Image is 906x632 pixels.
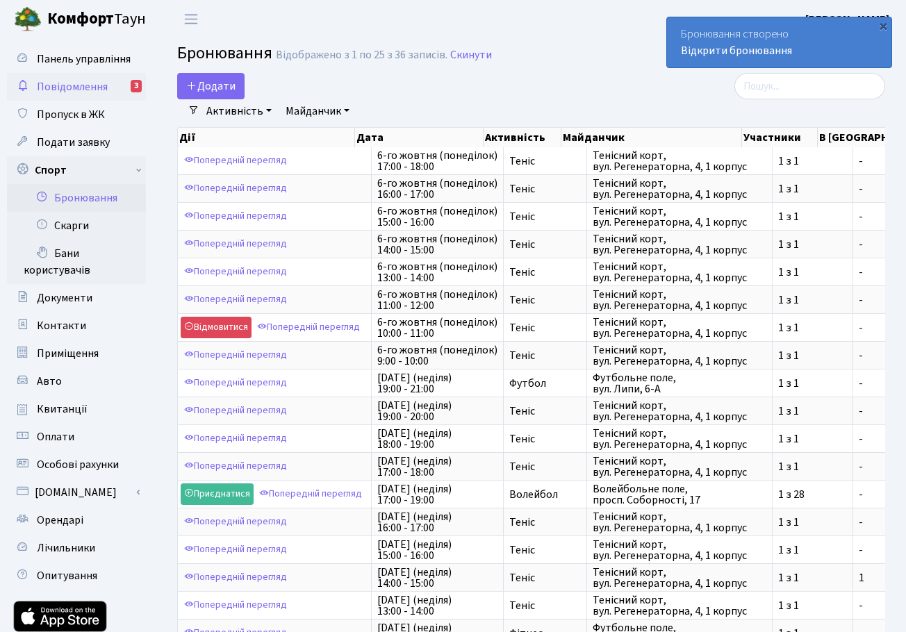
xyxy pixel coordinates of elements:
span: Теніс [509,600,581,611]
a: Документи [7,284,146,312]
span: 1 з 1 [778,267,847,278]
span: Таун [47,8,146,31]
a: Приміщення [7,340,146,367]
span: 6-го жовтня (понеділок) 16:00 - 17:00 [377,178,497,200]
span: Контакти [37,318,86,333]
span: [DATE] (неділя) 15:00 - 16:00 [377,539,497,561]
th: Дата [355,128,484,147]
a: Скарги [7,212,146,240]
a: Панель управління [7,45,146,73]
span: 6-го жовтня (понеділок) 13:00 - 14:00 [377,261,497,283]
span: Панель управління [37,51,131,67]
th: Майданчик [561,128,742,147]
a: Попередній перегляд [256,483,365,505]
span: Оплати [37,429,74,444]
a: [DOMAIN_NAME] [7,479,146,506]
a: Попередній перегляд [181,372,290,394]
span: 1 з 1 [778,294,847,306]
span: Теніс [509,239,581,250]
span: Приміщення [37,346,99,361]
span: Теніс [509,156,581,167]
a: Попередній перегляд [181,511,290,533]
span: [DATE] (неділя) 13:00 - 14:00 [377,594,497,617]
span: Бронювання [177,41,272,65]
span: [DATE] (неділя) 17:00 - 19:00 [377,483,497,506]
span: [DATE] (неділя) 16:00 - 17:00 [377,511,497,533]
span: 1 з 1 [778,544,847,556]
a: Попередній перегляд [181,400,290,422]
span: Теніс [509,544,581,556]
span: 1 з 1 [778,406,847,417]
span: 6-го жовтня (понеділок) 17:00 - 18:00 [377,150,497,172]
div: Бронювання створено [667,17,891,67]
span: Тенісний корт, вул. Регенераторна, 4, 1 корпус [593,539,766,561]
span: Волейбол [509,489,581,500]
th: Участники [742,128,818,147]
span: Опитування [37,568,97,583]
a: Попередній перегляд [181,456,290,477]
span: 1 з 1 [778,433,847,444]
span: Теніс [509,183,581,194]
a: Попередній перегляд [181,594,290,616]
th: Дії [178,128,355,147]
a: Відкрити бронювання [681,43,792,58]
a: Попередній перегляд [181,567,290,588]
span: [DATE] (неділя) 17:00 - 18:00 [377,456,497,478]
span: 6-го жовтня (понеділок) 9:00 - 10:00 [377,344,497,367]
span: Тенісний корт, вул. Регенераторна, 4, 1 корпус [593,428,766,450]
span: 1 з 1 [778,350,847,361]
span: Тенісний корт, вул. Регенераторна, 4, 1 корпус [593,344,766,367]
a: Квитанції [7,395,146,423]
button: Переключити навігацію [174,8,208,31]
span: 6-го жовтня (понеділок) 14:00 - 15:00 [377,233,497,256]
span: Тенісний корт, вул. Регенераторна, 4, 1 корпус [593,233,766,256]
a: Подати заявку [7,128,146,156]
th: Активність [484,128,561,147]
span: 1 з 1 [778,156,847,167]
span: Теніс [509,267,581,278]
span: Пропуск в ЖК [37,107,105,122]
span: Лічильники [37,540,95,556]
span: [DATE] (неділя) 14:00 - 15:00 [377,567,497,589]
button: Додати [177,73,245,99]
span: 6-го жовтня (понеділок) 11:00 - 12:00 [377,289,497,311]
span: 6-го жовтня (понеділок) 15:00 - 16:00 [377,206,497,228]
div: Відображено з 1 по 25 з 36 записів. [276,49,447,62]
div: 3 [131,80,142,92]
span: Авто [37,374,62,389]
span: 1 з 1 [778,211,847,222]
a: Активність [201,99,277,123]
span: Тенісний корт, вул. Регенераторна, 4, 1 корпус [593,594,766,617]
a: Контакти [7,312,146,340]
span: Теніс [509,572,581,583]
a: Попередній перегляд [181,428,290,449]
span: [DATE] (неділя) 19:00 - 20:00 [377,400,497,422]
a: Відмовитися [181,317,252,338]
b: [PERSON_NAME] [805,12,889,27]
span: [DATE] (неділя) 18:00 - 19:00 [377,428,497,450]
span: Повідомлення [37,79,108,94]
span: Тенісний корт, вул. Регенераторна, 4, 1 корпус [593,289,766,311]
span: Тенісний корт, вул. Регенераторна, 4, 1 корпус [593,511,766,533]
span: Тенісний корт, вул. Регенераторна, 4, 1 корпус [593,150,766,172]
a: Орендарі [7,506,146,534]
span: Теніс [509,322,581,333]
a: Попередній перегляд [181,539,290,560]
span: 1 з 1 [778,378,847,389]
b: Комфорт [47,8,114,30]
a: Бронювання [7,184,146,212]
span: Подати заявку [37,135,110,150]
span: 1 з 1 [778,461,847,472]
span: Тенісний корт, вул. Регенераторна, 4, 1 корпус [593,317,766,339]
a: Повідомлення3 [7,73,146,101]
span: Тенісний корт, вул. Регенераторна, 4, 1 корпус [593,261,766,283]
a: Майданчик [280,99,355,123]
span: Квитанції [37,401,88,417]
a: Попередній перегляд [181,261,290,283]
a: Опитування [7,562,146,590]
span: Особові рахунки [37,457,119,472]
span: Футбол [509,378,581,389]
a: Попередній перегляд [181,289,290,310]
a: Пропуск в ЖК [7,101,146,128]
a: Бани користувачів [7,240,146,284]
